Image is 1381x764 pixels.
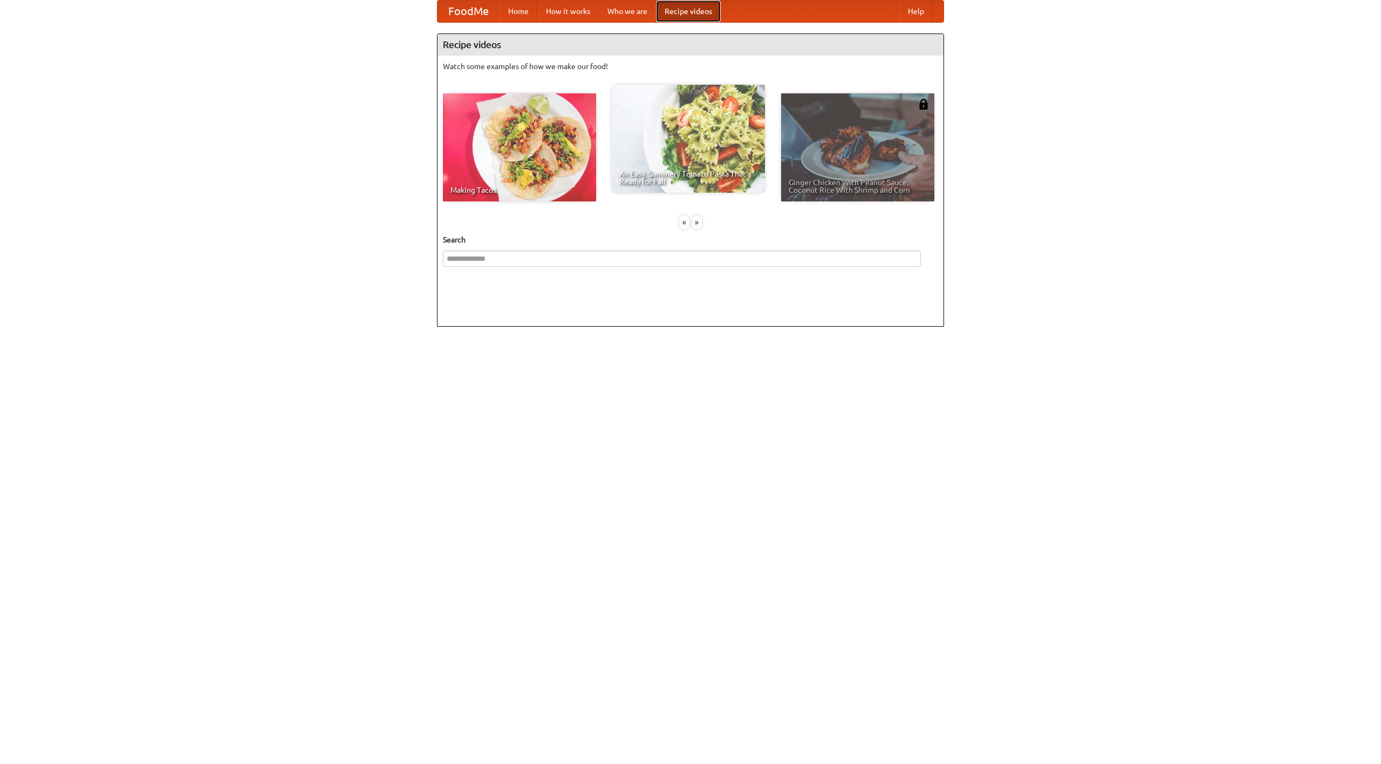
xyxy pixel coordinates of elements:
div: « [679,215,689,229]
a: FoodMe [437,1,500,22]
a: Making Tacos [443,93,596,201]
div: » [692,215,702,229]
a: Who we are [599,1,656,22]
span: An Easy, Summery Tomato Pasta That's Ready for Fall [619,170,757,185]
img: 483408.png [918,99,929,110]
a: How it works [537,1,599,22]
p: Watch some examples of how we make our food! [443,61,938,72]
a: Help [899,1,933,22]
span: Making Tacos [450,186,589,194]
h5: Search [443,234,938,245]
a: Recipe videos [656,1,721,22]
a: An Easy, Summery Tomato Pasta That's Ready for Fall [612,85,765,193]
h4: Recipe videos [437,34,944,56]
a: Home [500,1,537,22]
